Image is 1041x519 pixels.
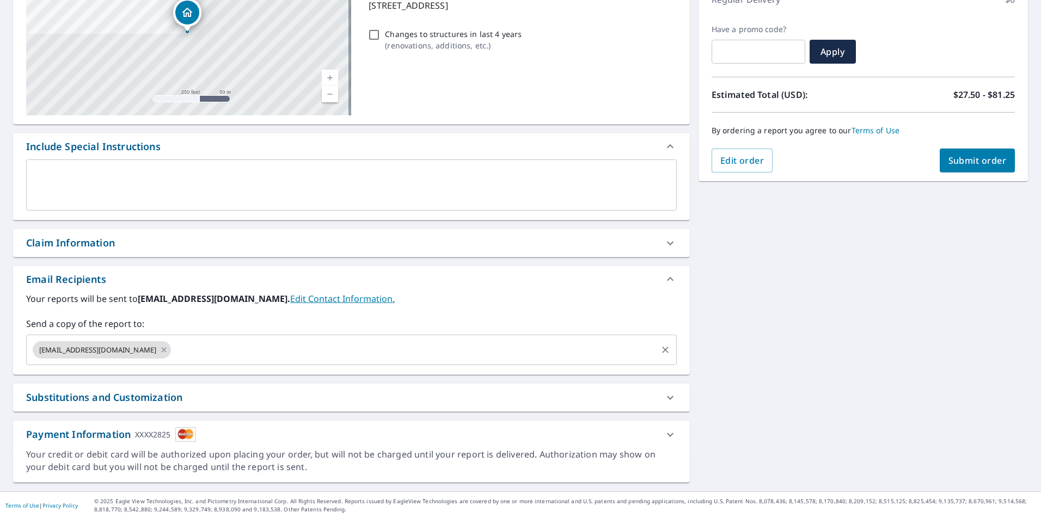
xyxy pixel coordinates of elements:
div: Email Recipients [26,272,106,287]
div: Email Recipients [13,266,690,292]
p: Changes to structures in last 4 years [385,28,522,40]
img: cardImage [175,427,196,442]
label: Have a promo code? [712,24,805,34]
div: Payment InformationXXXX2825cardImage [13,421,690,448]
div: [EMAIL_ADDRESS][DOMAIN_NAME] [33,341,171,359]
a: EditContactInfo [290,293,395,305]
a: Current Level 17, Zoom Out [322,86,338,102]
p: ( renovations, additions, etc. ) [385,40,522,51]
span: Submit order [948,155,1007,166]
b: [EMAIL_ADDRESS][DOMAIN_NAME]. [138,293,290,305]
span: Apply [818,46,847,58]
div: Your credit or debit card will be authorized upon placing your order, but will not be charged unt... [26,448,677,473]
a: Privacy Policy [42,502,78,509]
div: Claim Information [13,229,690,257]
button: Edit order [712,149,773,172]
label: Send a copy of the report to: [26,317,677,330]
div: XXXX2825 [135,427,170,442]
p: Estimated Total (USD): [712,88,864,101]
p: © 2025 Eagle View Technologies, Inc. and Pictometry International Corp. All Rights Reserved. Repo... [94,497,1036,514]
button: Submit order [940,149,1015,172]
div: Include Special Instructions [26,139,161,154]
div: Substitutions and Customization [26,390,182,405]
div: Substitutions and Customization [13,384,690,411]
a: Terms of Use [5,502,39,509]
label: Your reports will be sent to [26,292,677,305]
span: Edit order [720,155,764,166]
button: Apply [810,40,856,64]
button: Clear [658,342,673,357]
div: Claim Information [26,236,115,250]
p: | [5,502,78,509]
div: Include Special Instructions [13,133,690,159]
a: Current Level 17, Zoom In [322,70,338,86]
span: [EMAIL_ADDRESS][DOMAIN_NAME] [33,345,163,355]
p: $27.50 - $81.25 [953,88,1015,101]
div: Payment Information [26,427,196,442]
a: Terms of Use [852,125,900,135]
p: By ordering a report you agree to our [712,126,1015,135]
